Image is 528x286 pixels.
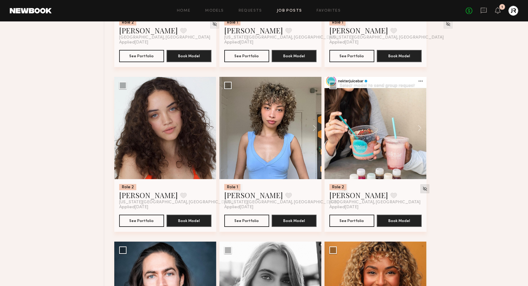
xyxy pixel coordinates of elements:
[377,53,422,58] a: Book Model
[329,40,422,45] div: Applied [DATE]
[329,184,346,190] div: Role 2
[340,83,415,88] div: Select model to send group request
[224,200,339,205] span: [US_STATE][GEOGRAPHIC_DATA], [GEOGRAPHIC_DATA]
[167,215,211,227] button: Book Model
[119,205,211,210] div: Applied [DATE]
[224,205,317,210] div: Applied [DATE]
[329,215,374,227] button: See Portfolio
[377,218,422,223] a: Book Model
[317,9,341,13] a: Favorites
[224,35,339,40] span: [US_STATE][GEOGRAPHIC_DATA], [GEOGRAPHIC_DATA]
[224,190,283,200] a: [PERSON_NAME]
[224,25,283,35] a: [PERSON_NAME]
[329,19,346,25] div: Role 1
[119,200,233,205] span: [US_STATE][GEOGRAPHIC_DATA], [GEOGRAPHIC_DATA]
[224,215,269,227] button: See Portfolio
[329,190,388,200] a: [PERSON_NAME]
[272,50,317,62] button: Book Model
[224,40,317,45] div: Applied [DATE]
[329,50,374,62] button: See Portfolio
[119,190,178,200] a: [PERSON_NAME]
[119,25,178,35] a: [PERSON_NAME]
[119,184,136,190] div: Role 2
[119,215,164,227] button: See Portfolio
[119,50,164,62] button: See Portfolio
[205,9,224,13] a: Models
[167,50,211,62] button: Book Model
[277,9,302,13] a: Job Posts
[377,50,422,62] button: Book Model
[272,53,317,58] a: Book Model
[329,35,444,40] span: [US_STATE][GEOGRAPHIC_DATA], [GEOGRAPHIC_DATA]
[119,35,210,40] span: [GEOGRAPHIC_DATA], [GEOGRAPHIC_DATA]
[224,19,240,25] div: Role 1
[501,6,503,9] div: 1
[224,50,269,62] button: See Portfolio
[119,19,136,25] div: Role 2
[377,215,422,227] button: Book Model
[167,218,211,223] a: Book Model
[119,40,211,45] div: Applied [DATE]
[329,200,420,205] span: [GEOGRAPHIC_DATA], [GEOGRAPHIC_DATA]
[422,186,427,191] img: Unhide Model
[167,53,211,58] a: Book Model
[272,218,317,223] a: Book Model
[224,184,240,190] div: Role 1
[212,21,217,27] img: Unhide Model
[329,25,388,35] a: [PERSON_NAME]
[272,215,317,227] button: Book Model
[446,21,451,27] img: Unhide Model
[177,9,191,13] a: Home
[329,205,422,210] div: Applied [DATE]
[239,9,262,13] a: Requests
